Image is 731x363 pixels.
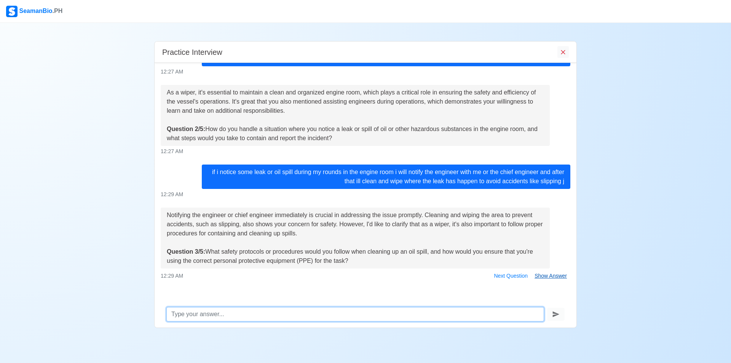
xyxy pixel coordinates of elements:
[161,270,570,282] div: 12:29 AM
[490,270,531,282] button: Next Question
[557,46,569,58] button: End Interview
[162,48,222,57] h5: Practice Interview
[167,88,544,143] div: As a wiper, it's essential to maintain a clean and organized engine room, which plays a critical ...
[202,165,570,189] div: if i notice some leak or oil spill during my rounds in the engine room i will notify the engineer...
[6,6,18,17] img: Logo
[161,68,570,76] div: 12:27 AM
[53,8,63,14] span: .PH
[6,6,62,17] div: SeamanBio
[167,248,205,255] strong: Question 3/5:
[531,270,570,282] button: Show Answer
[167,211,544,265] div: Notifying the engineer or chief engineer immediately is crucial in addressing the issue promptly....
[161,190,570,198] div: 12:29 AM
[161,147,570,155] div: 12:27 AM
[167,126,205,132] strong: Question 2/5:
